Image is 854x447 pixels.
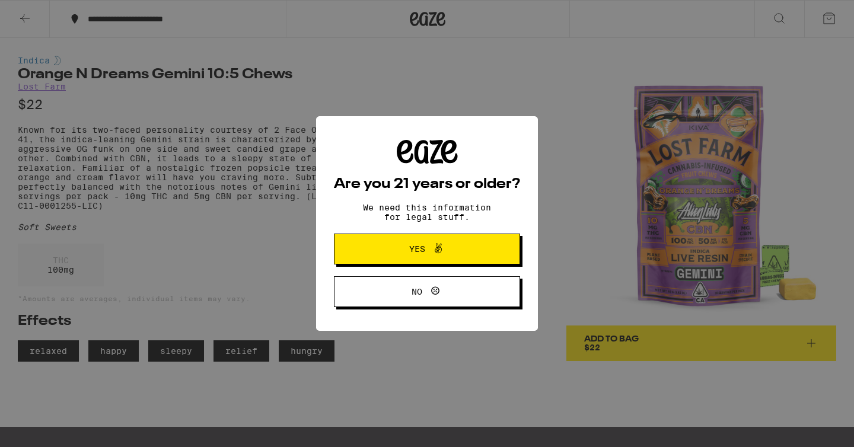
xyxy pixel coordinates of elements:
[409,245,425,253] span: Yes
[334,234,520,264] button: Yes
[334,276,520,307] button: No
[353,203,501,222] p: We need this information for legal stuff.
[334,177,520,191] h2: Are you 21 years or older?
[412,288,422,296] span: No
